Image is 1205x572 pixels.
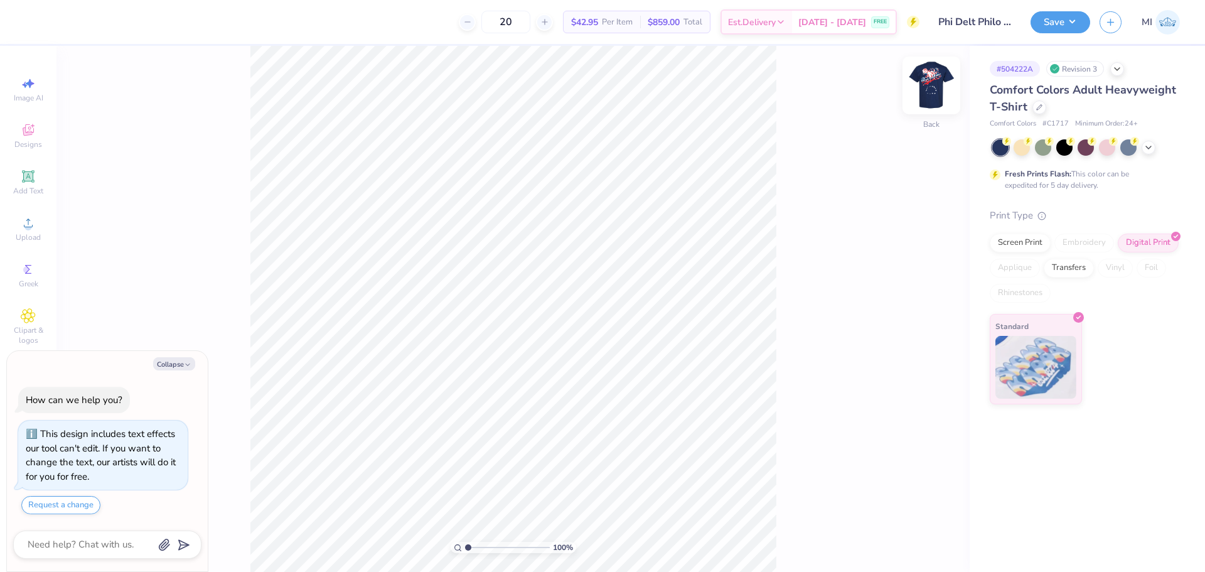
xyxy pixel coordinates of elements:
[1098,259,1133,278] div: Vinyl
[602,16,633,29] span: Per Item
[648,16,680,29] span: $859.00
[1046,61,1104,77] div: Revision 3
[923,119,940,130] div: Back
[6,325,50,345] span: Clipart & logos
[21,496,100,514] button: Request a change
[995,320,1029,333] span: Standard
[26,428,176,483] div: This design includes text effects our tool can't edit. If you want to change the text, our artist...
[153,357,195,370] button: Collapse
[990,61,1040,77] div: # 504222A
[1137,259,1166,278] div: Foil
[1075,119,1138,129] span: Minimum Order: 24 +
[906,60,956,111] img: Back
[990,234,1051,252] div: Screen Print
[19,279,38,289] span: Greek
[798,16,866,29] span: [DATE] - [DATE]
[1054,234,1114,252] div: Embroidery
[1142,10,1180,35] a: MI
[481,11,530,33] input: – –
[1031,11,1090,33] button: Save
[1005,168,1159,191] div: This color can be expedited for 5 day delivery.
[990,119,1036,129] span: Comfort Colors
[16,232,41,242] span: Upload
[553,542,573,553] span: 100 %
[929,9,1021,35] input: Untitled Design
[728,16,776,29] span: Est. Delivery
[1042,119,1069,129] span: # C1717
[990,284,1051,303] div: Rhinestones
[1118,234,1179,252] div: Digital Print
[683,16,702,29] span: Total
[1005,169,1071,179] strong: Fresh Prints Flash:
[14,139,42,149] span: Designs
[1142,15,1152,30] span: MI
[874,18,887,26] span: FREE
[26,394,122,406] div: How can we help you?
[13,186,43,196] span: Add Text
[990,259,1040,278] div: Applique
[14,93,43,103] span: Image AI
[571,16,598,29] span: $42.95
[990,82,1176,114] span: Comfort Colors Adult Heavyweight T-Shirt
[995,336,1076,399] img: Standard
[1155,10,1180,35] img: Ma. Isabella Adad
[990,208,1180,223] div: Print Type
[1044,259,1094,278] div: Transfers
